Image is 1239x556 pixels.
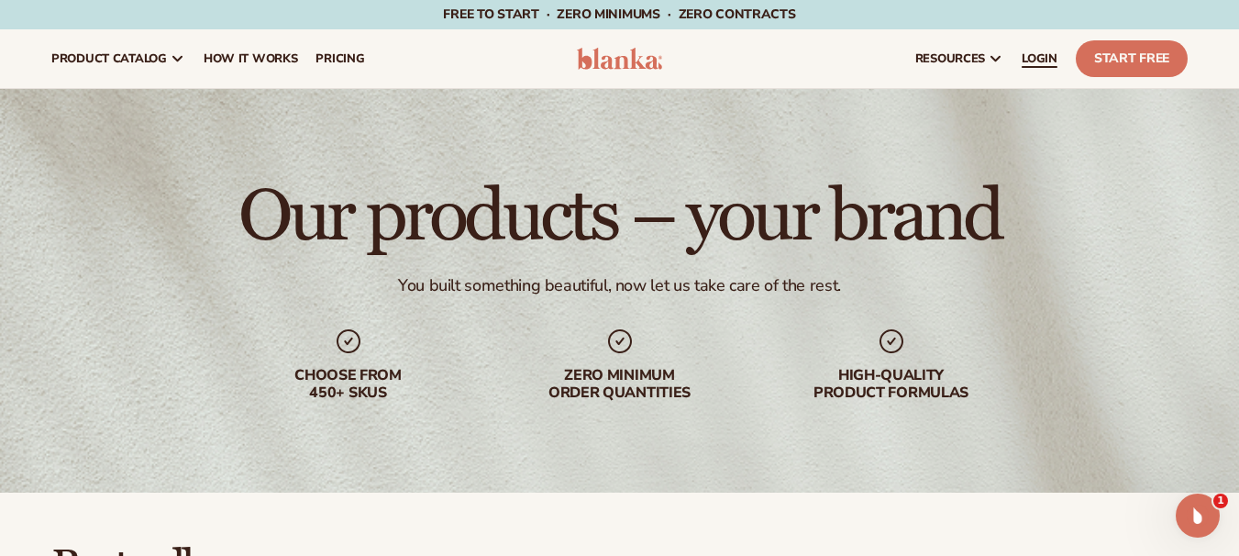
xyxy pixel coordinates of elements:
[51,51,167,66] span: product catalog
[503,367,737,402] div: Zero minimum order quantities
[42,29,194,88] a: product catalog
[774,367,1009,402] div: High-quality product formulas
[1213,494,1228,508] span: 1
[315,51,364,66] span: pricing
[577,48,663,70] img: logo
[443,6,795,23] span: Free to start · ZERO minimums · ZERO contracts
[915,51,985,66] span: resources
[306,29,373,88] a: pricing
[204,51,298,66] span: How It Works
[194,29,307,88] a: How It Works
[238,180,1001,253] h1: Our products – your brand
[906,29,1012,88] a: resources
[1176,494,1220,538] iframe: Intercom live chat
[1012,29,1067,88] a: LOGIN
[398,275,841,296] div: You built something beautiful, now let us take care of the rest.
[231,367,466,402] div: Choose from 450+ Skus
[1022,51,1057,66] span: LOGIN
[1076,40,1188,77] a: Start Free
